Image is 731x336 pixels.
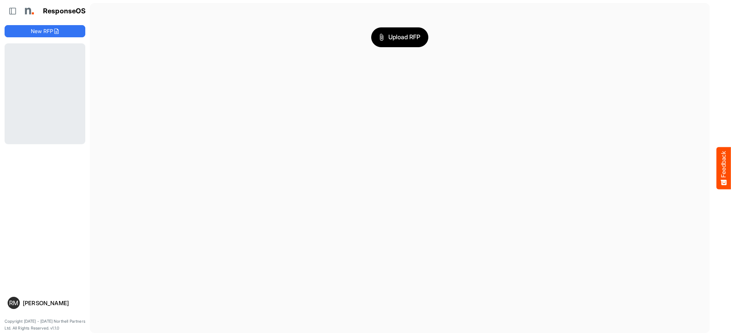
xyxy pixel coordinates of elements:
[9,300,18,306] span: RM
[23,300,82,306] div: [PERSON_NAME]
[717,147,731,189] button: Feedback
[43,7,86,15] h1: ResponseOS
[5,43,85,144] div: Loading...
[21,3,36,19] img: Northell
[371,27,428,47] button: Upload RFP
[5,25,85,37] button: New RFP
[5,318,85,331] p: Copyright [DATE] - [DATE] Northell Partners Ltd. All Rights Reserved. v1.1.0
[379,32,420,42] span: Upload RFP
